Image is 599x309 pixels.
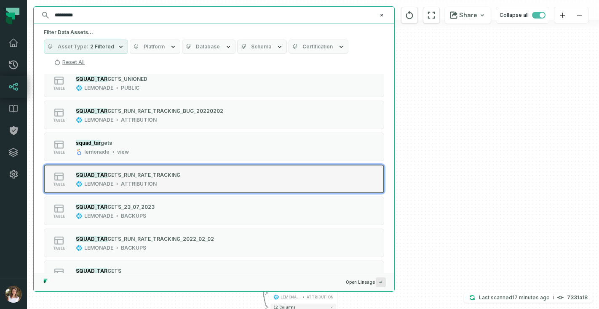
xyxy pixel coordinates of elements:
[76,204,107,210] mark: SQUAD_TAR
[76,108,107,114] mark: SQUAD_TAR
[107,172,180,178] span: GETS_RUN_RATE_TRACKING
[251,191,268,293] g: Edge from 15e6206a48b4ef08680986bfeca7ca41 to bfa4a3fc701e0bf768e6c76a635658d5
[44,133,384,161] button: tablelemonadeview
[182,40,235,54] button: Database
[53,118,65,123] span: table
[121,117,157,123] div: ATTRIBUTION
[464,293,593,303] button: Last scanned[DATE] 8:46:24 AM7331a18
[84,149,110,155] div: lemonade
[84,181,113,187] div: LEMONADE
[44,261,384,289] button: tableLEMONADEGROWTH
[107,76,147,82] span: GETS_UNIONED
[130,40,180,54] button: Platform
[144,43,165,50] span: Platform
[53,150,65,154] span: table
[121,213,146,219] div: BACKUPS
[44,197,384,225] button: tableLEMONADEBACKUPS
[302,43,333,50] span: Certification
[346,277,386,287] span: Open Lineage
[496,7,549,24] button: Collapse all
[76,140,101,146] mark: squad_tar
[107,204,155,210] span: GETS_23_07_2023
[90,43,114,50] span: 2 Filtered
[121,85,139,91] div: PUBLIC
[376,277,386,287] span: Press ↵ to add a new Data Asset to the graph
[307,294,334,300] div: ATTRIBUTION
[53,214,65,218] span: table
[107,108,223,114] span: GETS_RUN_RATE_TRACKING_BUG_20220202
[44,40,128,54] button: Asset Type2 Filtered
[44,229,384,257] button: tableLEMONADEBACKUPS
[76,268,107,274] mark: SQUAD_TAR
[571,7,588,24] button: zoom out
[76,236,107,242] mark: SQUAD_TAR
[377,11,386,19] button: Clear search query
[44,101,384,129] button: tableLEMONADEATTRIBUTION
[289,40,348,54] button: Certification
[121,181,157,187] div: ATTRIBUTION
[53,246,65,250] span: table
[84,85,113,91] div: LEMONADE
[5,286,22,303] img: avatar of Sharon Lifchitz
[101,140,112,146] span: gets
[445,7,491,24] button: Share
[300,287,334,293] span: _TRACKING_DS
[273,287,333,293] div: V_SQUAD_TARGETS_RUN_RATE_TRACKING_DS
[44,165,384,193] button: tableLEMONADEATTRIBUTION
[273,287,300,293] span: V_SQUAD_TARGETS_RUN_RATE
[107,236,214,242] span: GETS_RUN_RATE_TRACKING_2022_02_02
[196,43,220,50] span: Database
[121,245,146,251] div: BACKUPS
[84,213,113,219] div: LEMONADE
[117,149,129,155] div: view
[567,295,588,300] h4: 7331a18
[84,117,113,123] div: LEMONADE
[273,305,296,309] span: 12 columns
[512,294,550,301] relative-time: Sep 17, 2025, 8:46 AM GMT+2
[281,294,300,300] div: LEMONADE
[251,43,271,50] span: Schema
[58,43,88,50] span: Asset Type
[34,74,394,273] div: Suggestions
[51,56,88,69] button: Reset All
[44,29,384,36] h5: Filter Data Assets...
[76,76,107,82] mark: SQUAD_TAR
[53,182,65,186] span: table
[554,7,571,24] button: zoom in
[84,245,113,251] div: LEMONADE
[53,86,65,91] span: table
[76,172,107,178] mark: SQUAD_TAR
[237,40,287,54] button: Schema
[44,69,384,97] button: tableLEMONADEPUBLIC
[251,191,268,307] g: Edge from 15e6206a48b4ef08680986bfeca7ca41 to bfa4a3fc701e0bf768e6c76a635658d5
[107,268,121,274] span: GETS
[479,293,550,302] p: Last scanned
